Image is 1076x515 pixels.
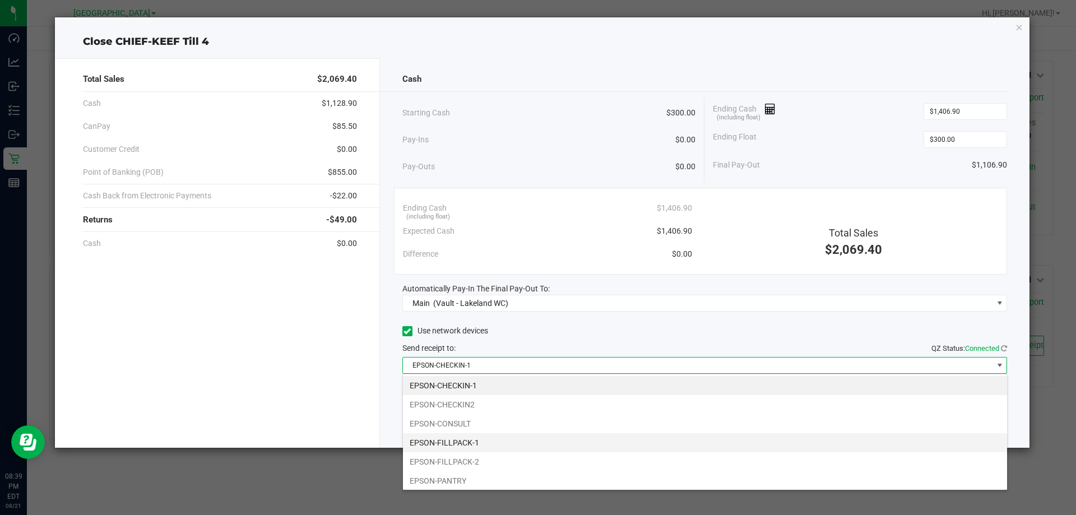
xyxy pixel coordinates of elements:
span: Cash Back from Electronic Payments [83,190,211,202]
span: Automatically Pay-In The Final Pay-Out To: [402,284,550,293]
span: Cash [83,238,101,249]
li: EPSON-CHECKIN2 [403,395,1007,414]
span: Ending Cash [713,103,776,120]
div: Close CHIEF-KEEF Till 4 [55,34,1030,49]
span: (including float) [406,212,450,222]
span: Pay-Ins [402,134,429,146]
span: Ending Cash [403,202,447,214]
span: Cash [402,73,421,86]
span: Main [412,299,430,308]
span: $300.00 [666,107,695,119]
span: Expected Cash [403,225,454,237]
span: QZ Status: [931,344,1007,352]
span: $1,106.90 [972,159,1007,171]
label: Use network devices [402,325,488,337]
span: Connected [965,344,999,352]
span: $85.50 [332,120,357,132]
span: $855.00 [328,166,357,178]
span: Send receipt to: [402,344,456,352]
span: Ending Float [713,131,757,148]
li: EPSON-FILLPACK-1 [403,433,1007,452]
span: (Vault - Lakeland WC) [433,299,508,308]
span: $0.00 [675,161,695,173]
span: $2,069.40 [825,243,882,257]
span: $1,128.90 [322,98,357,109]
span: CanPay [83,120,110,132]
span: $1,406.90 [657,225,692,237]
li: EPSON-CHECKIN-1 [403,376,1007,395]
span: $0.00 [337,143,357,155]
span: Final Pay-Out [713,159,760,171]
span: Total Sales [829,227,878,239]
span: -$22.00 [330,190,357,202]
span: Difference [403,248,438,260]
span: -$49.00 [326,214,357,226]
li: EPSON-CONSULT [403,414,1007,433]
span: $1,406.90 [657,202,692,214]
iframe: Resource center [11,425,45,459]
span: $0.00 [337,238,357,249]
span: Cash [83,98,101,109]
span: $0.00 [675,134,695,146]
li: EPSON-FILLPACK-2 [403,452,1007,471]
span: Pay-Outs [402,161,435,173]
span: Total Sales [83,73,124,86]
div: Returns [83,208,357,232]
span: $2,069.40 [317,73,357,86]
span: (including float) [717,113,760,123]
span: Customer Credit [83,143,140,155]
span: Starting Cash [402,107,450,119]
span: EPSON-CHECKIN-1 [403,358,993,373]
span: $0.00 [672,248,692,260]
li: EPSON-PANTRY [403,471,1007,490]
span: Point of Banking (POB) [83,166,164,178]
